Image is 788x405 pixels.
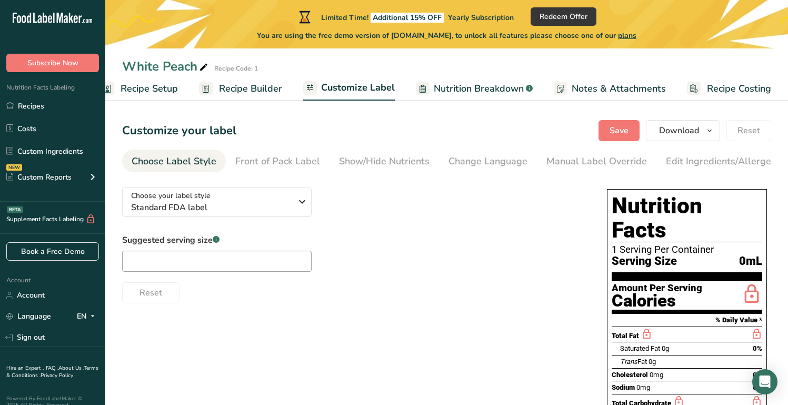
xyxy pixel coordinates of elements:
[554,77,666,101] a: Notes & Attachments
[612,194,762,242] h1: Nutrition Facts
[371,13,444,23] span: Additional 15% OFF
[122,234,312,246] label: Suggested serving size
[610,124,629,137] span: Save
[199,77,282,101] a: Recipe Builder
[6,307,51,325] a: Language
[219,82,282,96] span: Recipe Builder
[531,7,596,26] button: Redeem Offer
[612,314,762,327] section: % Daily Value *
[612,255,677,268] span: Serving Size
[636,383,650,391] span: 0mg
[599,120,640,141] button: Save
[6,164,22,171] div: NEW
[122,282,179,303] button: Reset
[6,364,98,379] a: Terms & Conditions .
[612,293,702,309] div: Calories
[448,13,514,23] span: Yearly Subscription
[612,371,648,379] span: Cholesterol
[620,358,647,366] span: Fat
[121,82,178,96] span: Recipe Setup
[7,206,23,213] div: BETA
[131,190,211,201] span: Choose your label style
[649,358,656,366] span: 0g
[101,77,178,101] a: Recipe Setup
[27,57,78,68] span: Subscribe Now
[6,242,99,261] a: Book a Free Demo
[662,344,669,352] span: 0g
[77,310,99,323] div: EN
[6,364,44,372] a: Hire an Expert .
[257,30,636,41] span: You are using the free demo version of [DOMAIN_NAME], to unlock all features please choose one of...
[618,31,636,41] span: plans
[659,124,699,137] span: Download
[416,77,533,101] a: Nutrition Breakdown
[687,77,771,101] a: Recipe Costing
[620,344,660,352] span: Saturated Fat
[297,11,514,23] div: Limited Time!
[139,287,162,299] span: Reset
[612,383,635,391] span: Sodium
[739,255,762,268] span: 0mL
[546,154,647,169] div: Manual Label Override
[752,369,777,394] div: Open Intercom Messenger
[58,364,84,372] a: About Us .
[612,332,639,340] span: Total Fat
[339,154,430,169] div: Show/Hide Nutrients
[737,124,760,137] span: Reset
[540,11,587,22] span: Redeem Offer
[6,172,72,183] div: Custom Reports
[132,154,216,169] div: Choose Label Style
[707,82,771,96] span: Recipe Costing
[46,364,58,372] a: FAQ .
[6,54,99,72] button: Subscribe Now
[726,120,771,141] button: Reset
[612,244,762,255] div: 1 Serving Per Container
[572,82,666,96] span: Notes & Attachments
[448,154,527,169] div: Change Language
[321,81,395,95] span: Customize Label
[303,76,395,101] a: Customize Label
[646,120,720,141] button: Download
[214,64,258,73] div: Recipe Code: 1
[122,187,312,217] button: Choose your label style Standard FDA label
[753,344,762,352] span: 0%
[620,358,637,366] i: Trans
[122,57,210,76] div: White Peach
[612,283,702,293] div: Amount Per Serving
[131,201,292,214] span: Standard FDA label
[122,122,236,140] h1: Customize your label
[650,371,663,379] span: 0mg
[235,154,320,169] div: Front of Pack Label
[41,372,73,379] a: Privacy Policy
[434,82,524,96] span: Nutrition Breakdown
